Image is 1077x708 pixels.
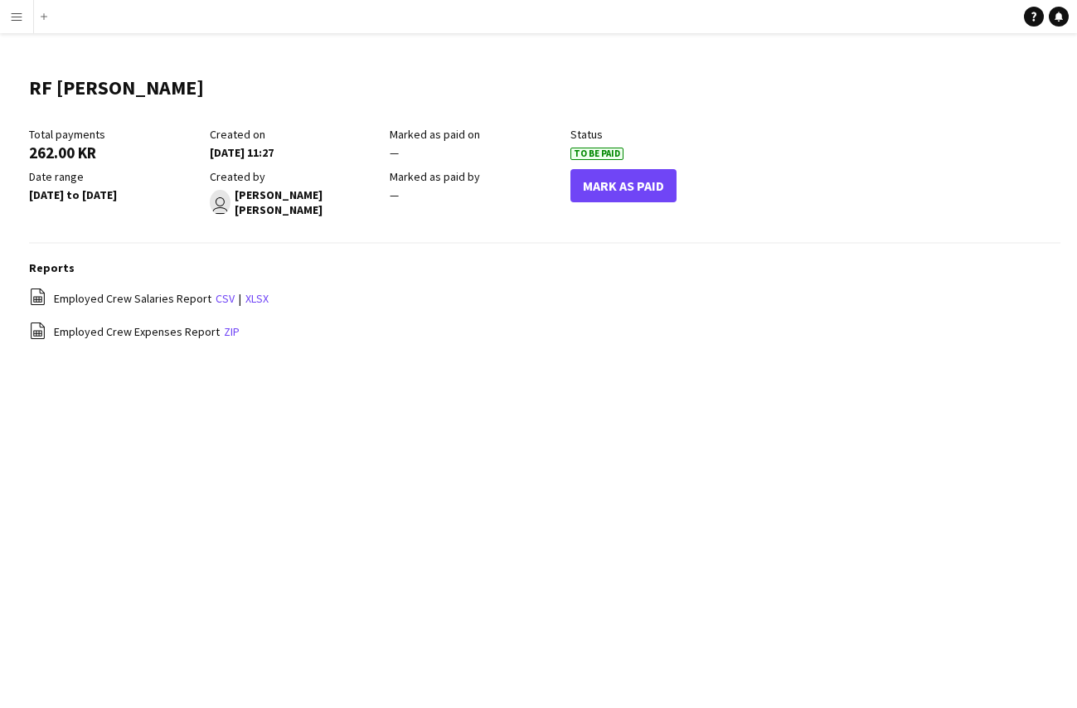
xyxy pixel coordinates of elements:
[216,291,235,306] a: csv
[210,145,382,160] div: [DATE] 11:27
[570,148,623,160] span: To Be Paid
[29,127,201,142] div: Total payments
[210,169,382,184] div: Created by
[29,145,201,160] div: 262.00 KR
[54,324,220,339] span: Employed Crew Expenses Report
[29,169,201,184] div: Date range
[390,187,399,202] span: —
[29,288,1060,308] div: |
[210,187,382,217] div: [PERSON_NAME] [PERSON_NAME]
[570,169,677,202] button: Mark As Paid
[29,260,1060,275] h3: Reports
[29,75,204,100] h1: RF [PERSON_NAME]
[245,291,269,306] a: xlsx
[570,127,743,142] div: Status
[210,127,382,142] div: Created on
[390,169,562,184] div: Marked as paid by
[224,324,240,339] a: zip
[390,127,562,142] div: Marked as paid on
[29,187,201,202] div: [DATE] to [DATE]
[54,291,211,306] span: Employed Crew Salaries Report
[390,145,399,160] span: —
